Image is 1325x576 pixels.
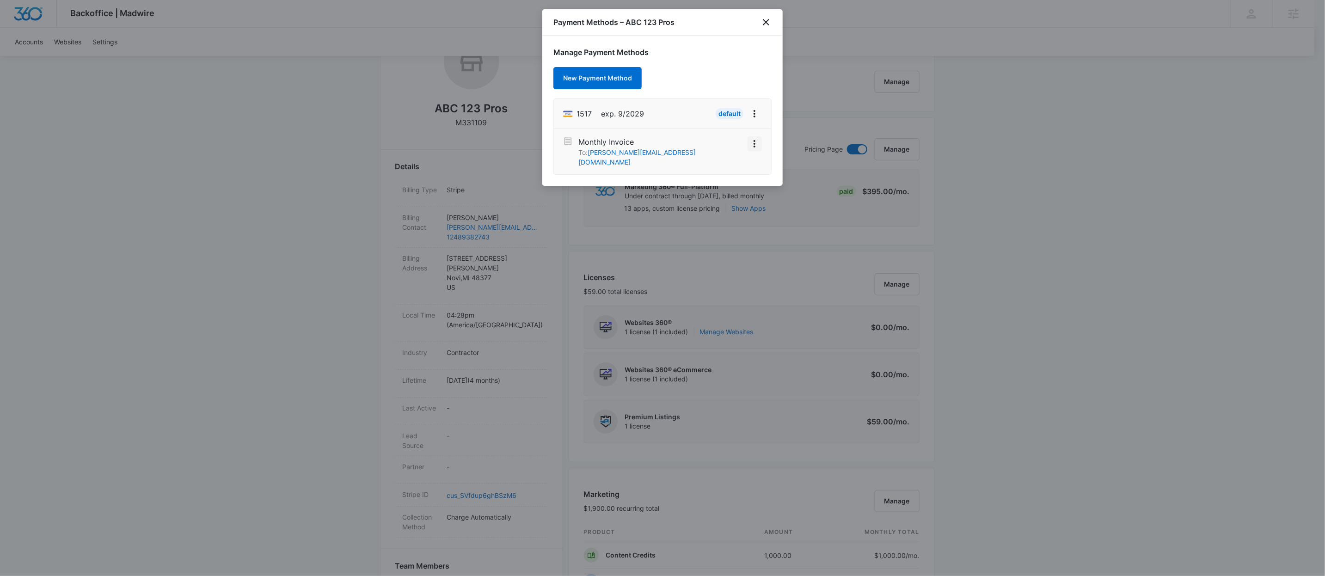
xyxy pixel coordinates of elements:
button: New Payment Method [553,67,642,89]
p: Monthly Invoice [578,136,744,147]
h1: Manage Payment Methods [553,47,772,58]
button: close [761,17,772,28]
button: View More [747,106,762,121]
span: exp. 9/2029 [601,108,644,119]
span: Visa ending with [577,108,592,119]
h1: Payment Methods – ABC 123 Pros [553,17,675,28]
button: View More [748,136,762,151]
p: To: [578,147,744,167]
a: [PERSON_NAME][EMAIL_ADDRESS][DOMAIN_NAME] [578,148,696,166]
div: Default [716,108,743,119]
